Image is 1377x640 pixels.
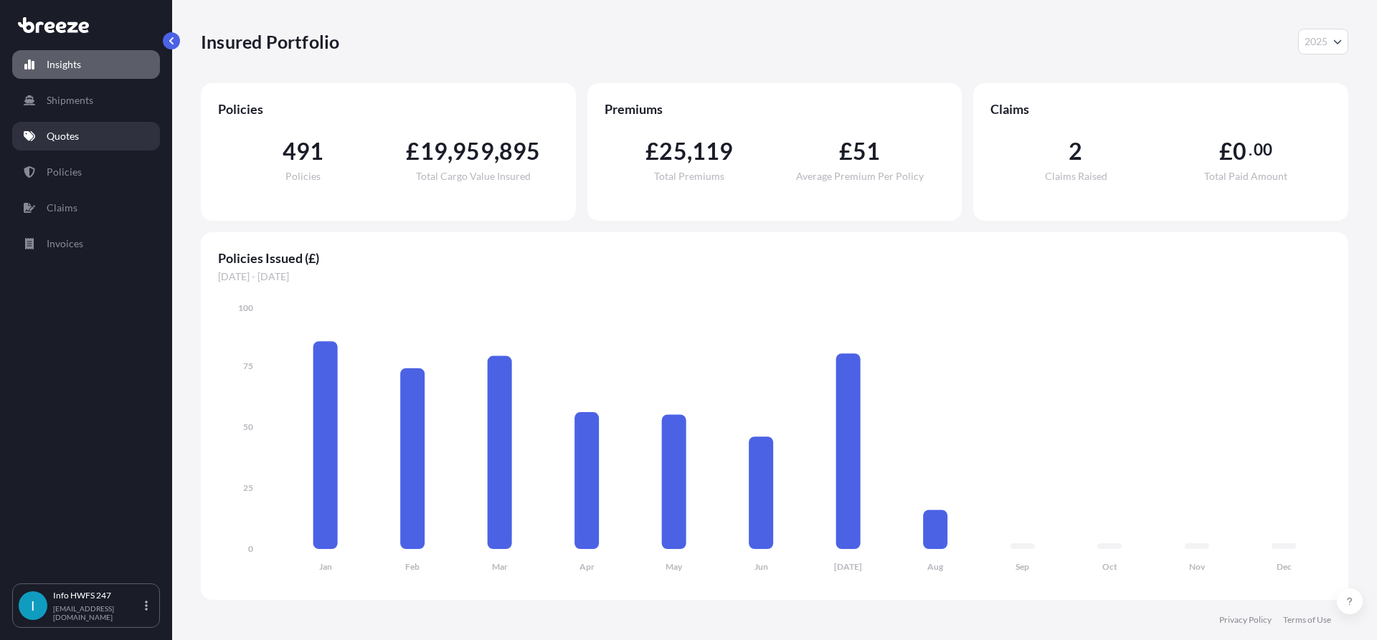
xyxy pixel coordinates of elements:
span: Claims Raised [1045,171,1107,181]
span: [DATE] - [DATE] [218,269,1331,284]
a: Claims [12,194,160,222]
tspan: Oct [1102,561,1117,572]
span: 25 [659,140,686,163]
span: 0 [1233,140,1246,163]
tspan: Jan [319,561,332,572]
tspan: 100 [238,302,253,313]
span: Average Premium Per Policy [796,171,924,181]
p: Insights [47,57,81,72]
span: 00 [1254,144,1272,156]
button: Year Selector [1298,29,1348,54]
tspan: [DATE] [834,561,862,572]
p: Claims [47,201,77,215]
span: Claims [990,100,1331,118]
p: Policies [47,165,82,179]
span: 491 [283,140,324,163]
span: Total Paid Amount [1204,171,1287,181]
span: £ [1219,140,1233,163]
tspan: 50 [243,421,253,432]
span: Policies Issued (£) [218,249,1331,267]
tspan: Sep [1016,561,1029,572]
a: Insights [12,50,160,79]
span: £ [406,140,420,163]
a: Quotes [12,122,160,151]
span: , [448,140,453,163]
span: 51 [853,140,880,163]
span: £ [645,140,659,163]
span: Total Cargo Value Insured [416,171,531,181]
span: 2 [1069,140,1082,163]
span: £ [839,140,853,163]
p: Shipments [47,93,93,108]
span: 119 [692,140,734,163]
tspan: Apr [579,561,595,572]
span: 959 [453,140,494,163]
tspan: Jun [754,561,768,572]
tspan: 0 [248,543,253,554]
span: Policies [218,100,559,118]
p: [EMAIL_ADDRESS][DOMAIN_NAME] [53,604,142,621]
p: Quotes [47,129,79,143]
tspan: Dec [1277,561,1292,572]
tspan: May [666,561,683,572]
a: Invoices [12,229,160,258]
tspan: 25 [243,482,253,493]
span: I [31,598,35,613]
tspan: 75 [243,360,253,371]
span: 895 [499,140,541,163]
a: Privacy Policy [1219,614,1272,626]
span: , [494,140,499,163]
a: Policies [12,158,160,186]
tspan: Mar [492,561,508,572]
p: Insured Portfolio [201,30,339,53]
span: , [687,140,692,163]
a: Terms of Use [1283,614,1331,626]
span: . [1249,144,1252,156]
span: Total Premiums [654,171,724,181]
span: Premiums [605,100,945,118]
span: Policies [285,171,321,181]
p: Info HWFS 247 [53,590,142,601]
span: 2025 [1305,34,1328,49]
tspan: Feb [405,561,420,572]
p: Invoices [47,237,83,251]
tspan: Aug [927,561,944,572]
tspan: Nov [1189,561,1206,572]
a: Shipments [12,86,160,115]
span: 19 [420,140,448,163]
